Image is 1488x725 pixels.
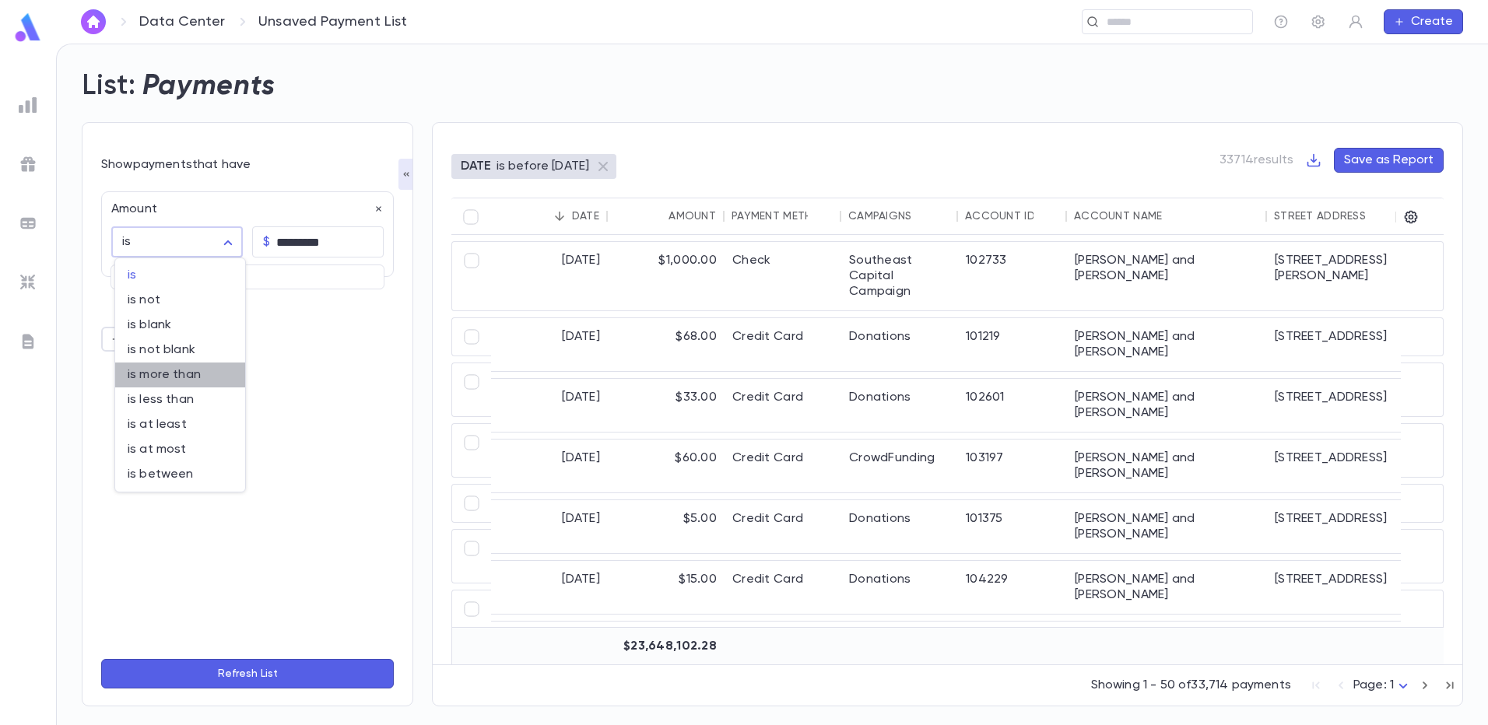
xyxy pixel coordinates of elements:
[128,467,233,482] span: is between
[128,292,233,308] span: is not
[128,317,233,333] span: is blank
[128,367,233,383] span: is more than
[128,417,233,433] span: is at least
[128,442,233,457] span: is at most
[128,392,233,408] span: is less than
[128,268,233,283] span: is
[128,342,233,358] span: is not blank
